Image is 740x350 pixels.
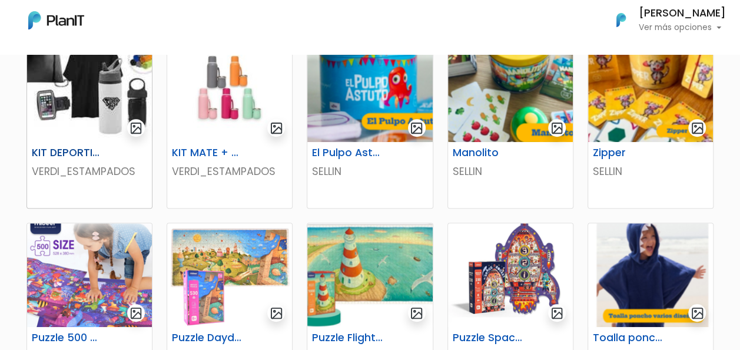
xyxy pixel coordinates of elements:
img: thumb_Captura_de_pantalla_2025-07-29_105257.png [588,38,713,142]
p: VERDI_ESTAMPADOS [32,164,147,179]
img: thumb_image__64_.png [448,223,573,327]
img: gallery-light [270,121,283,135]
img: gallery-light [270,306,283,320]
h6: [PERSON_NAME] [639,8,726,19]
p: SELLIN [593,164,708,179]
img: gallery-light [550,121,564,135]
img: gallery-light [691,306,704,320]
h6: Zipper [586,147,672,159]
img: thumb_Captura_de_pantalla_2025-08-04_104830.png [588,223,713,327]
img: gallery-light [691,121,704,135]
a: gallery-light El Pulpo Astuto SELLIN [307,38,433,209]
h6: Puzzle 500 piezas [25,332,111,344]
h6: Toalla poncho varios diseños [586,332,672,344]
img: thumb_image__55_.png [167,223,292,327]
img: thumb_image__59_.png [307,223,432,327]
img: thumb_Captura_de_pantalla_2025-07-29_101456.png [307,38,432,142]
h6: Puzzle Daydreamer [165,332,251,344]
h6: Puzzle Flight to the horizon [305,332,391,344]
h6: KIT MATE + TERMO [165,147,251,159]
button: PlanIt Logo [PERSON_NAME] Ver más opciones [601,5,726,35]
img: thumb_WhatsApp_Image_2025-05-26_at_09.52.07.jpeg [27,38,152,142]
h6: Manolito [446,147,532,159]
a: gallery-light Zipper SELLIN [588,38,714,209]
img: gallery-light [410,121,423,135]
img: gallery-light [130,306,143,320]
img: PlanIt Logo [608,7,634,33]
img: thumb_2000___2000-Photoroom_-_2025-07-02T103351.963.jpg [167,38,292,142]
img: gallery-light [550,306,564,320]
img: gallery-light [130,121,143,135]
h6: KIT DEPORTIVO [25,147,111,159]
h6: El Pulpo Astuto [305,147,391,159]
div: ¿Necesitás ayuda? [61,11,170,34]
img: gallery-light [410,306,423,320]
h6: Puzzle Space Rocket [446,332,532,344]
a: gallery-light Manolito SELLIN [447,38,573,209]
p: SELLIN [312,164,427,179]
p: SELLIN [453,164,568,179]
img: thumb_image__53_.png [27,223,152,327]
a: gallery-light KIT MATE + TERMO VERDI_ESTAMPADOS [167,38,293,209]
p: VERDI_ESTAMPADOS [172,164,287,179]
a: gallery-light KIT DEPORTIVO VERDI_ESTAMPADOS [26,38,152,209]
p: Ver más opciones [639,24,726,32]
img: thumb_Captura_de_pantalla_2025-07-29_104833.png [448,38,573,142]
img: PlanIt Logo [28,11,84,29]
